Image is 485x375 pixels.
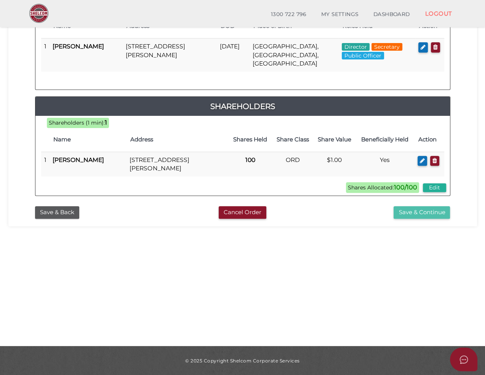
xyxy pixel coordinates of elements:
a: Shareholders [35,100,450,112]
span: Public Officer [342,52,384,59]
h4: Action [419,23,440,29]
h4: Beneficially Held [359,136,411,143]
h4: Action [418,136,440,143]
h4: Share Value [317,136,352,143]
h4: Address [126,23,213,29]
td: [DATE] [217,38,250,72]
td: [GEOGRAPHIC_DATA], [GEOGRAPHIC_DATA], [GEOGRAPHIC_DATA] [250,38,339,72]
h4: Roles Held [343,23,411,29]
span: Director [342,43,370,51]
h4: Share Class [275,136,310,143]
b: 100 [245,156,255,163]
span: Shares Allocated: [346,182,419,193]
button: Save & Continue [394,206,450,219]
a: MY SETTINGS [314,7,366,22]
td: [STREET_ADDRESS][PERSON_NAME] [123,38,217,72]
a: 1300 722 796 [263,7,314,22]
button: Edit [423,183,446,192]
span: Shareholders (1 min): [49,119,105,126]
h4: Place of Birth [253,23,335,29]
td: 1 [41,38,50,72]
td: 1 [41,152,50,176]
b: 100/100 [394,184,417,191]
h4: Shares Held [232,136,268,143]
div: © 2025 Copyright Shelcom Corporate Services [14,357,471,364]
span: Secretary [371,43,402,51]
td: Yes [355,152,415,176]
h4: Address [130,136,224,143]
td: [STREET_ADDRESS][PERSON_NAME] [126,152,228,176]
button: Cancel Order [219,206,266,219]
h4: DOB [221,23,246,29]
h4: Name [53,136,123,143]
a: LOGOUT [418,6,460,21]
td: $1.00 [314,152,355,176]
button: Open asap [450,348,477,371]
button: Save & Back [35,206,79,219]
b: [PERSON_NAME] [53,156,104,163]
b: 1 [105,119,107,126]
td: ORD [272,152,314,176]
b: [PERSON_NAME] [53,43,104,50]
a: DASHBOARD [366,7,418,22]
h4: Name [53,23,119,29]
